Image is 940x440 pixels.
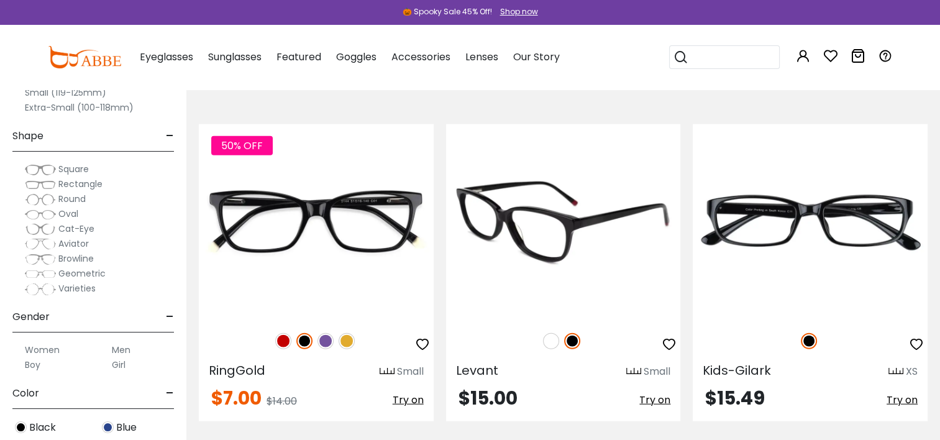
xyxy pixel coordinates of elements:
span: Levant [456,362,498,379]
img: size ruler [626,367,641,377]
span: Rectangle [58,178,103,190]
img: White [543,333,559,349]
img: Black [15,421,27,433]
label: Girl [112,357,125,372]
img: Black Levant - Acetate ,Universal Bridge Fit [446,124,681,320]
span: Shape [12,121,43,151]
img: Geometric.png [25,268,56,280]
img: Browline.png [25,253,56,265]
img: size ruler [888,367,903,377]
span: Varieties [58,282,96,295]
span: Browline [58,252,94,265]
div: XS [906,364,918,379]
button: Try on [639,389,670,411]
span: - [166,378,174,408]
span: $15.49 [705,385,765,411]
span: Goggles [336,50,376,64]
img: size ruler [380,367,395,377]
span: Geometric [58,267,106,280]
img: Oval.png [25,208,56,221]
img: abbeglasses.com [48,46,121,68]
span: Try on [639,393,670,407]
img: Square.png [25,163,56,176]
label: Extra-Small (100-118mm) [25,100,134,115]
img: Blue [102,421,114,433]
img: Round.png [25,193,56,206]
a: Shop now [494,6,538,17]
label: Boy [25,357,40,372]
img: Purple [317,333,334,349]
label: Women [25,342,60,357]
span: RingGold [209,362,265,379]
span: Kids-Gilark [703,362,771,379]
button: Try on [393,389,424,411]
span: Square [58,163,89,175]
span: $15.00 [459,385,518,411]
span: - [166,302,174,332]
div: Shop now [500,6,538,17]
img: Rectangle.png [25,178,56,191]
div: 🎃 Spooky Sale 45% Off! [403,6,492,17]
span: Featured [276,50,321,64]
span: Our Story [513,50,560,64]
span: Blue [116,420,137,435]
button: Try on [887,389,918,411]
span: Try on [887,393,918,407]
img: Black Kids-Gilark - TR ,Universal Bridge Fit [693,124,928,320]
span: Gender [12,302,50,332]
label: Small (119-125mm) [25,85,106,100]
span: 50% OFF [211,136,273,155]
span: $7.00 [211,385,262,411]
img: Cat-Eye.png [25,223,56,236]
span: Round [58,193,86,205]
img: Black [801,333,817,349]
img: Black [296,333,313,349]
img: Red [275,333,291,349]
span: - [166,121,174,151]
div: Small [644,364,670,379]
span: Try on [393,393,424,407]
div: Small [397,364,424,379]
img: Varieties.png [25,283,56,296]
span: Accessories [391,50,450,64]
span: Oval [58,208,78,220]
span: Cat-Eye [58,222,94,235]
span: $14.00 [267,394,297,408]
span: Black [29,420,56,435]
img: Aviator.png [25,238,56,250]
img: Black [564,333,580,349]
span: Eyeglasses [140,50,193,64]
span: Color [12,378,39,408]
span: Aviator [58,237,89,250]
img: Black RingGold - Acetate ,Universal Bridge Fit [199,124,434,320]
img: Yellow [339,333,355,349]
span: Lenses [465,50,498,64]
label: Men [112,342,130,357]
span: Sunglasses [208,50,262,64]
